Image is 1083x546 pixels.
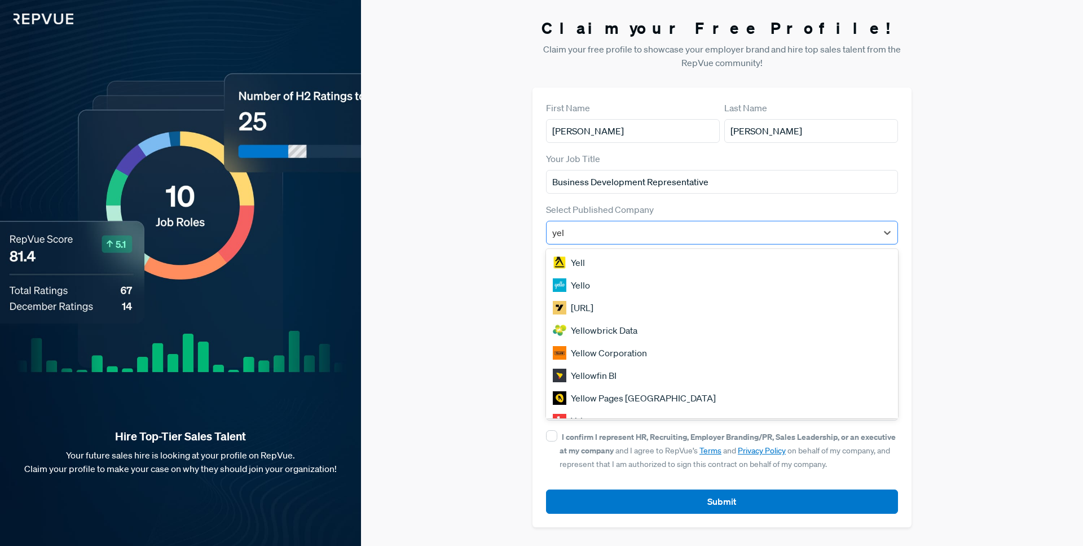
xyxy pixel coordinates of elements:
[546,319,898,342] div: Yellowbrick Data
[546,119,720,143] input: First Name
[546,409,898,432] div: Yelp
[546,364,898,387] div: Yellowfin BI
[724,119,898,143] input: Last Name
[553,301,566,315] img: Yellow.ai
[553,278,566,292] img: Yello
[546,203,654,216] label: Select Published Company
[560,432,896,469] span: and I agree to RepVue’s and on behalf of my company, and represent that I am authorized to sign t...
[724,101,767,115] label: Last Name
[546,387,898,409] div: Yellow Pages [GEOGRAPHIC_DATA]
[546,152,600,165] label: Your Job Title
[546,296,898,319] div: [URL]
[546,170,898,194] input: Title
[546,342,898,364] div: Yellow Corporation
[553,391,566,405] img: Yellow Pages Canada
[553,346,566,360] img: Yellow Corporation
[532,19,912,38] h3: Claim your Free Profile!
[553,324,566,337] img: Yellowbrick Data
[18,448,343,475] p: Your future sales hire is looking at your profile on RepVue. Claim your profile to make your case...
[553,256,566,269] img: Yell
[699,445,721,456] a: Terms
[532,42,912,69] p: Claim your free profile to showcase your employer brand and hire top sales talent from the RepVue...
[553,414,566,427] img: Yelp
[546,251,898,274] div: Yell
[546,490,898,514] button: Submit
[553,369,566,382] img: Yellowfin BI
[18,429,343,444] strong: Hire Top-Tier Sales Talent
[546,274,898,296] div: Yello
[560,431,896,456] strong: I confirm I represent HR, Recruiting, Employer Branding/PR, Sales Leadership, or an executive at ...
[738,445,786,456] a: Privacy Policy
[546,101,590,115] label: First Name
